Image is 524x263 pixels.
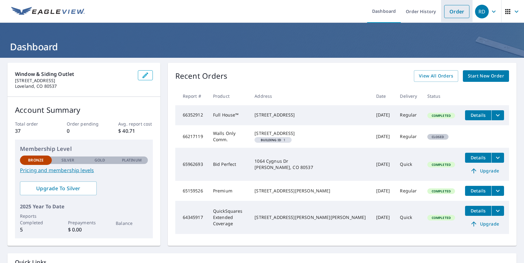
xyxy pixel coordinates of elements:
p: Window & Siding Outlet [15,70,133,78]
td: [DATE] [371,201,395,234]
th: Delivery [395,87,422,105]
a: Upgrade [465,219,504,229]
button: detailsBtn-66352912 [465,110,491,120]
p: Membership Level [20,145,148,153]
td: Bid Perfect [208,148,250,181]
th: Address [250,87,371,105]
div: [STREET_ADDRESS][PERSON_NAME][PERSON_NAME] [255,214,366,221]
button: filesDropdownBtn-65962693 [491,153,504,163]
span: Completed [428,189,454,193]
p: Reports Completed [20,213,52,226]
button: filesDropdownBtn-64345917 [491,206,504,216]
a: View All Orders [414,70,458,82]
td: 65962693 [175,148,208,181]
th: Date [371,87,395,105]
td: [DATE] [371,148,395,181]
td: Regular [395,125,422,148]
td: Quick [395,201,422,234]
button: filesDropdownBtn-65159526 [491,186,504,196]
span: Upgrade [469,220,500,228]
p: 0 [67,127,101,135]
span: Start New Order [468,72,504,80]
td: Full House™ [208,105,250,125]
div: 1064 Cygnus Dr [PERSON_NAME], CO 80537 [255,158,366,171]
p: $ 0.00 [68,226,100,233]
td: QuickSquares Extended Coverage [208,201,250,234]
td: [DATE] [371,181,395,201]
p: Gold [95,157,105,163]
td: 64345917 [175,201,208,234]
p: Order pending [67,121,101,127]
td: Quick [395,148,422,181]
p: Loveland, CO 80537 [15,83,133,89]
h1: Dashboard [7,40,517,53]
span: Completed [428,113,454,118]
p: Total order [15,121,49,127]
span: Details [469,208,488,214]
a: Pricing and membership levels [20,166,148,174]
span: Upgrade [469,167,500,175]
div: [STREET_ADDRESS][PERSON_NAME] [255,188,366,194]
td: 66352912 [175,105,208,125]
button: filesDropdownBtn-66352912 [491,110,504,120]
a: Order [444,5,469,18]
span: Completed [428,162,454,167]
p: Recent Orders [175,70,228,82]
p: [STREET_ADDRESS] [15,78,133,83]
th: Product [208,87,250,105]
em: Building ID [261,138,281,141]
img: EV Logo [11,7,85,16]
td: Regular [395,105,422,125]
td: Walls Only Comm. [208,125,250,148]
a: Start New Order [463,70,509,82]
button: detailsBtn-65159526 [465,186,491,196]
button: detailsBtn-65962693 [465,153,491,163]
div: [STREET_ADDRESS] [255,112,366,118]
p: 5 [20,226,52,233]
a: Upgrade [465,166,504,176]
a: Upgrade To Silver [20,181,97,195]
td: 65159526 [175,181,208,201]
p: $ 40.71 [118,127,153,135]
td: Premium [208,181,250,201]
p: 2025 Year To Date [20,203,148,210]
th: Status [422,87,460,105]
p: 37 [15,127,49,135]
span: Details [469,112,488,118]
span: 1 [257,138,289,141]
span: Details [469,155,488,161]
p: Account Summary [15,104,153,116]
p: Platinum [122,157,142,163]
p: Avg. report cost [118,121,153,127]
span: Completed [428,216,454,220]
span: View All Orders [419,72,453,80]
p: Balance [116,220,148,226]
p: Bronze [28,157,44,163]
th: Report # [175,87,208,105]
div: [STREET_ADDRESS] [255,130,366,136]
span: Upgrade To Silver [25,185,92,192]
td: Regular [395,181,422,201]
td: [DATE] [371,105,395,125]
td: [DATE] [371,125,395,148]
p: Silver [61,157,75,163]
td: 66217119 [175,125,208,148]
span: Closed [428,135,448,139]
div: RD [475,5,489,18]
button: detailsBtn-64345917 [465,206,491,216]
span: Details [469,188,488,194]
p: Prepayments [68,219,100,226]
